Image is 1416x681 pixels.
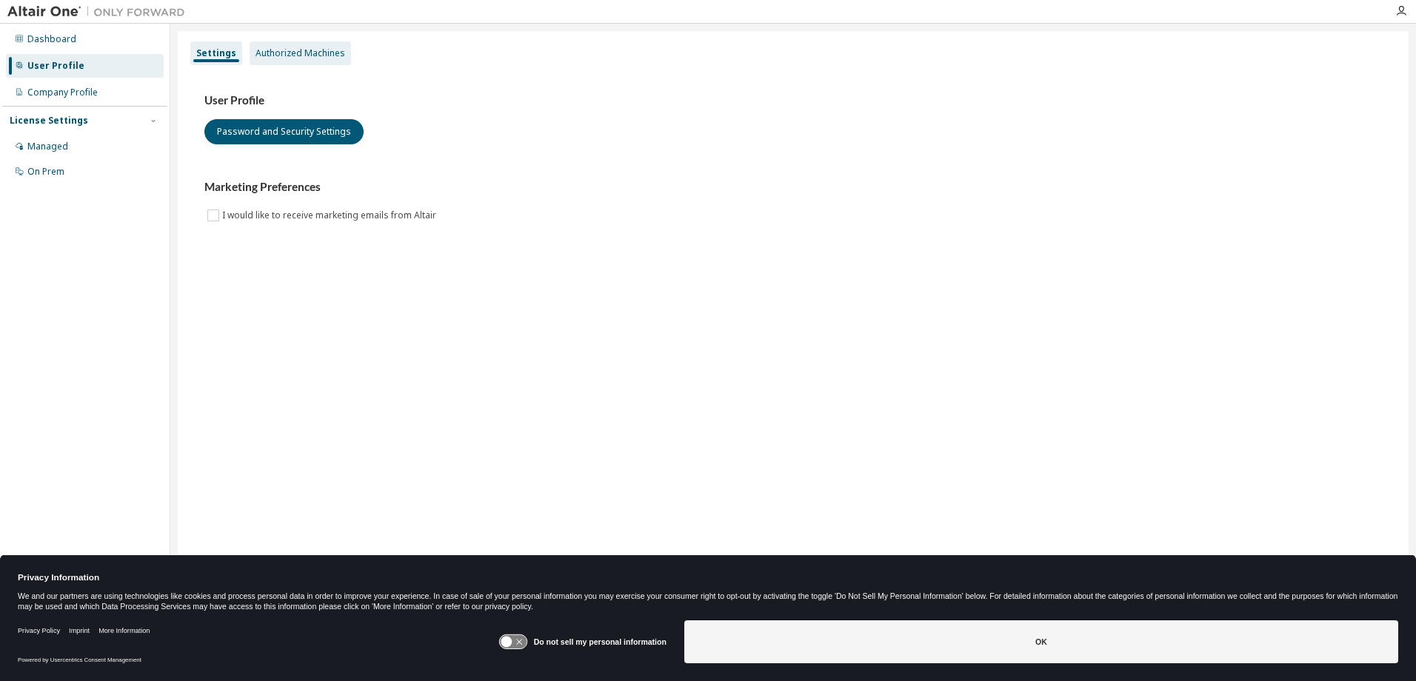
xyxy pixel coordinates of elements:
[27,33,76,45] div: Dashboard
[27,87,98,98] div: Company Profile
[27,141,68,152] div: Managed
[222,207,439,224] label: I would like to receive marketing emails from Altair
[10,115,88,127] div: License Settings
[204,93,1382,108] h3: User Profile
[196,47,236,59] div: Settings
[204,180,1382,195] h3: Marketing Preferences
[27,60,84,72] div: User Profile
[7,4,193,19] img: Altair One
[204,119,364,144] button: Password and Security Settings
[256,47,345,59] div: Authorized Machines
[27,166,64,178] div: On Prem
